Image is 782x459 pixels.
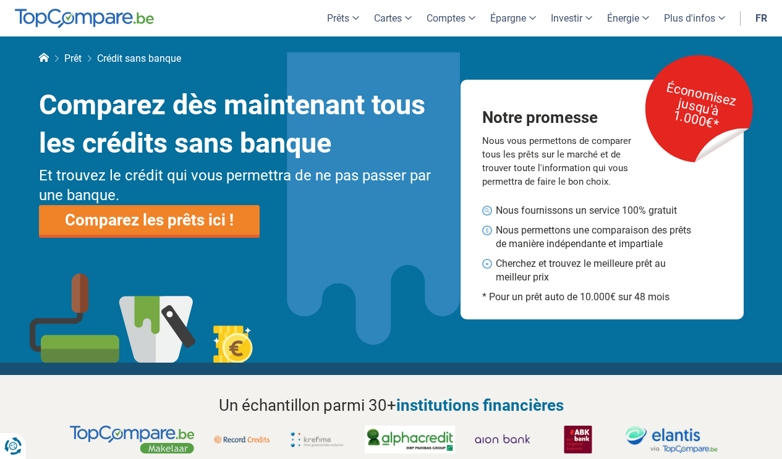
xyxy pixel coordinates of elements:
[496,257,695,284] span: Cherchez et trouvez le meilleure prêt au meilleur prix
[482,290,703,304] p: * Pour un prêt auto de 10.000€ sur 48 mois
[626,426,718,453] img: Elantis via TopCompare
[496,204,695,217] span: Nous fournissons un service 100% gratuit
[550,426,606,453] img: ABK Bank
[70,426,193,453] img: TopCompare, makelaars partner voor jouw krediet
[39,166,443,205] h3: Et trouvez le crédit qui vous permettra de ne pas passer par une banque.
[15,9,154,28] img: TopCompare
[475,426,530,453] img: Aion Bank
[39,53,49,64] a: Home
[64,53,82,64] a: Prêt
[496,224,695,251] span: Nous permettons une comparaison des prêts de manière indépendante et impartiale
[396,396,564,415] span: institutions financières
[39,86,443,162] h1: Comparez dès maintenant tous les crédits sans banque
[482,134,637,188] p: Nous vous permettons de comparer tous les prêts sur le marché et de trouver toute l'information q...
[289,426,345,453] img: Krefima
[482,111,642,125] h4: Notre promesse
[642,69,755,146] p: Économisez jusqu'à 1.000€*
[214,426,270,453] img: Record Credits
[97,53,181,64] span: Crédit sans banque
[39,394,744,417] h2: Un échantillon parmi 30+
[39,205,260,235] a: Comparez les prêts ici !
[365,426,455,453] img: Alphacredit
